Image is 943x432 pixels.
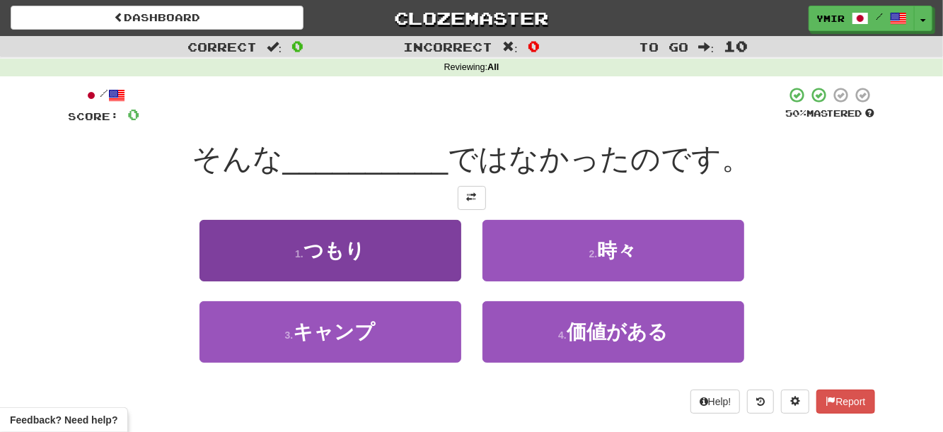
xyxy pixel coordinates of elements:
[10,413,117,427] span: Open feedback widget
[285,329,294,341] small: 3 .
[724,37,748,54] span: 10
[69,110,120,122] span: Score:
[747,390,774,414] button: Round history (alt+y)
[482,301,744,363] button: 4.価値がある
[187,40,257,54] span: Correct
[502,41,518,53] span: :
[589,248,598,259] small: 2 .
[448,142,751,175] span: ではなかったのです。
[876,11,883,21] span: /
[786,107,807,119] span: 50 %
[786,107,875,120] div: Mastered
[809,6,915,31] a: ymir /
[597,240,637,262] span: 時々
[816,12,845,25] span: ymir
[403,40,492,54] span: Incorrect
[567,321,668,343] span: 価値がある
[199,301,461,363] button: 3.キャンプ
[458,186,486,210] button: Toggle translation (alt+t)
[293,321,375,343] span: キャンプ
[267,41,282,53] span: :
[192,142,283,175] span: そんな
[291,37,303,54] span: 0
[699,41,715,53] span: :
[690,390,741,414] button: Help!
[295,248,303,259] small: 1 .
[303,240,365,262] span: つもり
[128,105,140,123] span: 0
[283,142,449,175] span: __________
[528,37,540,54] span: 0
[816,390,874,414] button: Report
[558,329,567,341] small: 4 .
[199,220,461,281] button: 1.つもり
[487,62,499,72] strong: All
[69,86,140,104] div: /
[325,6,618,30] a: Clozemaster
[640,40,689,54] span: To go
[482,220,744,281] button: 2.時々
[11,6,303,30] a: Dashboard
